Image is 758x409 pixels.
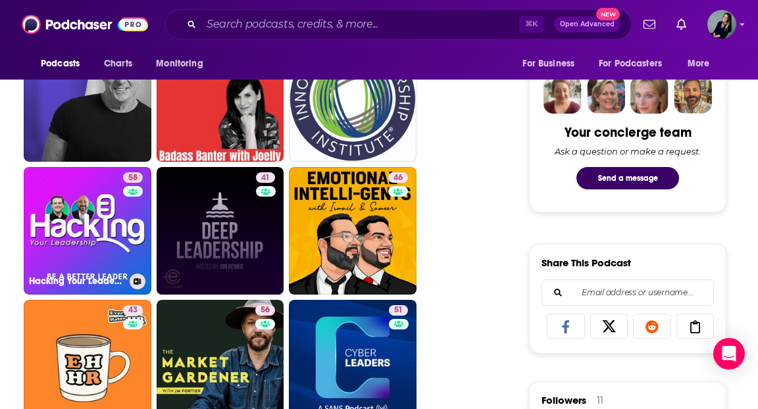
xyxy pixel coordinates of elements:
a: Share on Reddit [633,314,671,339]
a: Show notifications dropdown [638,13,661,36]
button: Send a message [576,167,679,189]
h3: Hacking Your Leadership Podcast [29,276,124,287]
span: 43 [128,304,138,317]
a: 46 [388,172,408,183]
span: For Business [522,55,574,73]
a: 43 [123,305,143,316]
div: Ask a question or make a request. [555,146,701,156]
a: Share on X/Twitter [590,314,628,339]
span: Monitoring [156,55,203,73]
img: Jon Profile [674,76,712,114]
img: Barbara Profile [587,76,625,114]
span: 51 [394,304,403,317]
a: Show notifications dropdown [671,13,692,36]
a: 57 [24,35,151,162]
button: open menu [590,51,681,76]
img: Podchaser - Follow, Share and Rate Podcasts [22,12,148,37]
span: 56 [261,304,270,317]
input: Search podcasts, credits, & more... [201,14,519,35]
span: For Podcasters [599,55,662,73]
a: 56 [255,305,275,316]
span: Charts [104,55,132,73]
span: Followers [542,394,586,406]
span: 46 [393,172,403,185]
a: 41 [289,35,417,162]
input: Email address or username... [553,280,703,305]
img: User Profile [707,10,736,39]
span: Open Advanced [560,21,615,28]
a: 41 [157,167,284,295]
h3: Share This Podcast [542,256,631,269]
a: 51 [389,305,408,316]
div: Your concierge team [565,124,692,141]
span: ⌘ K [519,16,543,33]
a: Charts [95,51,140,76]
button: open menu [147,51,220,76]
span: Podcasts [41,55,80,73]
span: 58 [128,172,138,185]
a: Share on Facebook [547,314,585,339]
a: Copy Link [676,314,715,339]
button: open menu [513,51,591,76]
a: 41 [256,172,275,183]
span: New [596,8,620,20]
button: Show profile menu [707,10,736,39]
img: Jules Profile [630,76,669,114]
a: 58 [123,172,143,183]
div: 11 [597,395,603,406]
img: Sydney Profile [543,76,582,114]
div: Search followers [542,279,714,306]
div: Search podcasts, credits, & more... [165,9,632,39]
button: open menu [32,51,97,76]
a: 46 [289,167,417,295]
button: open menu [678,51,726,76]
div: Open Intercom Messenger [713,338,745,370]
span: 41 [261,172,270,185]
button: Open AdvancedNew [554,16,620,32]
a: 47 [157,35,284,162]
span: More [688,55,710,73]
span: Logged in as LisaMaskey [707,10,736,39]
a: 58Hacking Your Leadership Podcast [24,167,151,295]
